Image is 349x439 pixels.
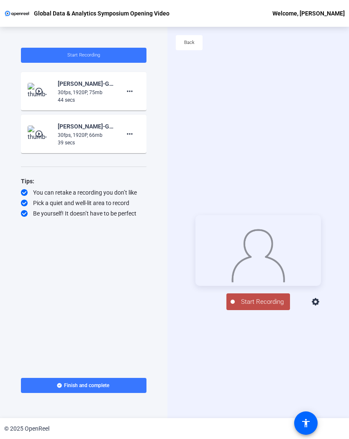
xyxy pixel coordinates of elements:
[58,79,114,89] div: [PERSON_NAME]-Global Data - Analytics Symposium Reel-Global Data - Analytics Symposium Opening Vi...
[34,8,169,18] p: Global Data & Analytics Symposium Opening Video
[35,130,45,138] mat-icon: play_circle_outline
[35,87,45,95] mat-icon: play_circle_outline
[21,176,146,186] div: Tips:
[28,83,52,100] img: thumb-nail
[4,424,49,433] div: © 2025 OpenReel
[226,293,290,310] button: Start Recording
[176,35,203,50] button: Back
[64,382,109,389] span: Finish and complete
[28,126,52,142] img: thumb-nail
[21,378,146,393] button: Finish and complete
[21,199,146,207] div: Pick a quiet and well-lit area to record
[21,48,146,63] button: Start Recording
[21,188,146,197] div: You can retake a recording you don’t like
[301,418,311,428] mat-icon: accessibility
[184,36,195,49] span: Back
[231,226,285,282] img: overlay
[272,8,345,18] div: Welcome, [PERSON_NAME]
[21,209,146,218] div: Be yourself! It doesn’t have to be perfect
[58,121,114,131] div: [PERSON_NAME]-Global Data - Analytics Symposium Reel-Global Data - Analytics Symposium Opening Vi...
[235,297,290,307] span: Start Recording
[125,129,135,139] mat-icon: more_horiz
[58,131,114,139] div: 30fps, 1920P, 66mb
[4,9,30,18] img: OpenReel logo
[58,96,114,104] div: 44 secs
[58,89,114,96] div: 30fps, 1920P, 75mb
[125,86,135,96] mat-icon: more_horiz
[58,139,114,146] div: 39 secs
[67,52,100,58] span: Start Recording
